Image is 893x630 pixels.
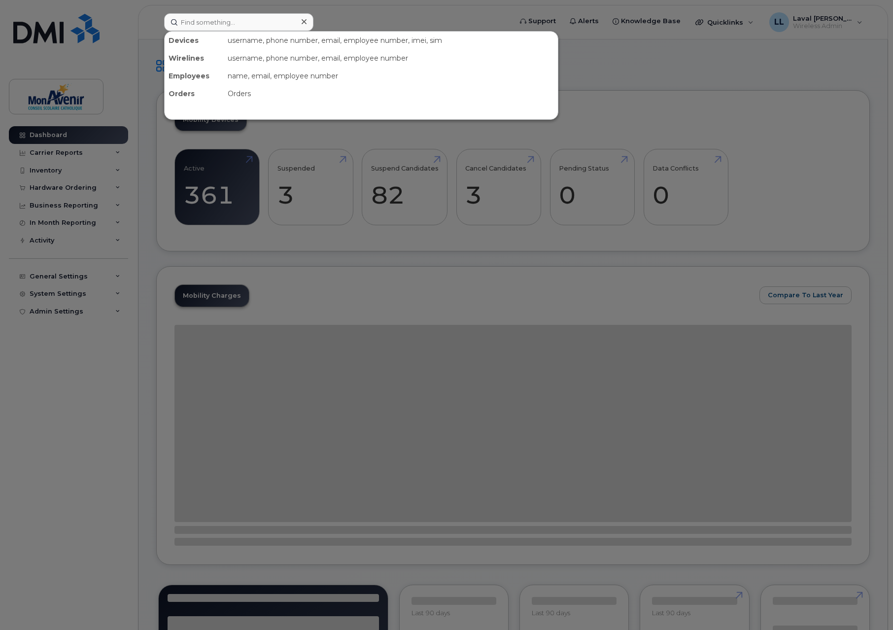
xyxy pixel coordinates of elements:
[165,49,224,67] div: Wirelines
[165,67,224,85] div: Employees
[224,49,558,67] div: username, phone number, email, employee number
[165,32,224,49] div: Devices
[165,85,224,103] div: Orders
[224,67,558,85] div: name, email, employee number
[224,32,558,49] div: username, phone number, email, employee number, imei, sim
[224,85,558,103] div: Orders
